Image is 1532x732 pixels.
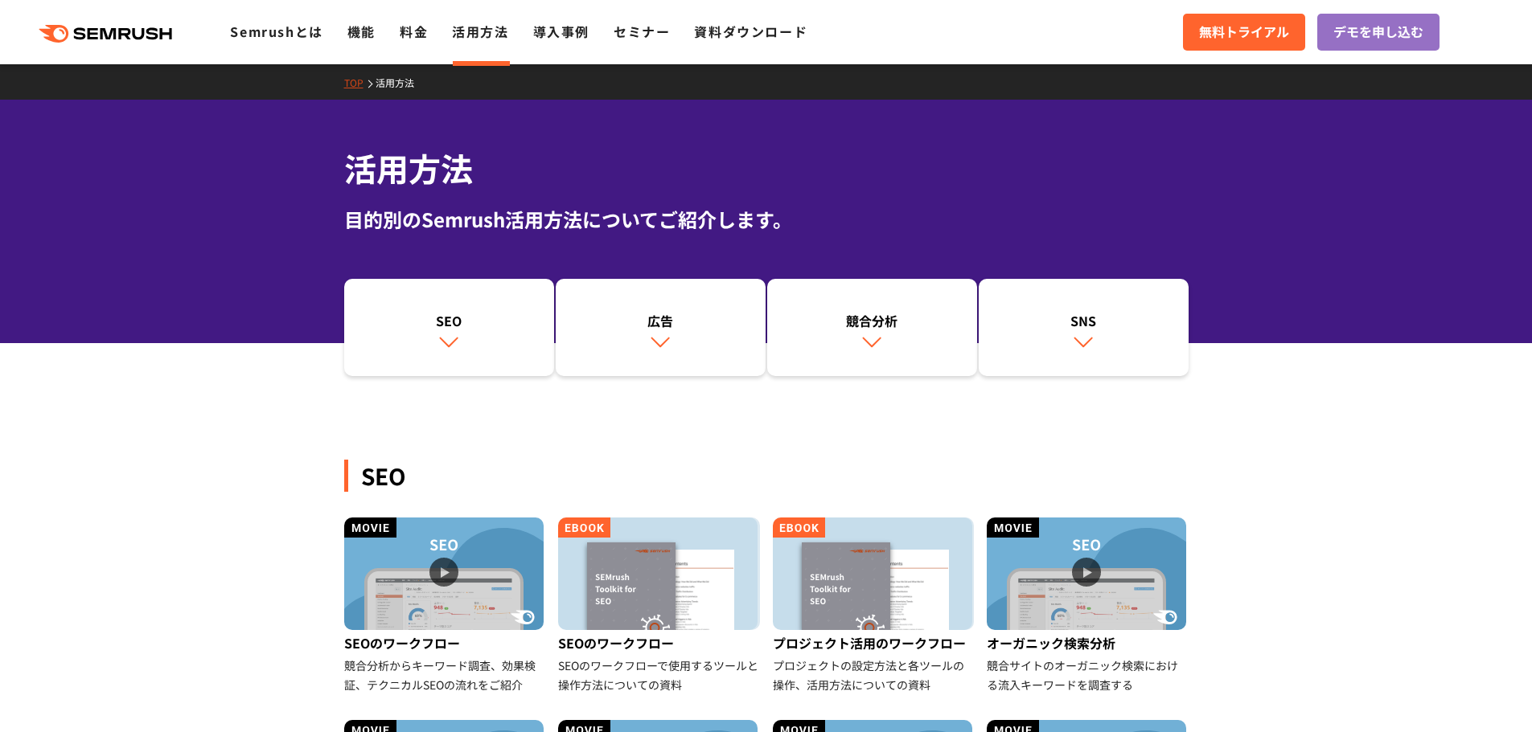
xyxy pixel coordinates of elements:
[376,76,426,89] a: 活用方法
[987,311,1181,330] div: SNS
[344,460,1189,492] div: SEO
[452,22,508,41] a: 活用方法
[773,630,975,656] div: プロジェクト活用のワークフロー
[1183,14,1305,51] a: 無料トライアル
[1317,14,1440,51] a: デモを申し込む
[344,630,546,656] div: SEOのワークフロー
[558,656,760,694] div: SEOのワークフローで使用するツールと操作方法についての資料
[344,205,1189,234] div: 目的別のSemrush活用方法についてご紹介します。
[344,656,546,694] div: 競合分析からキーワード調査、効果検証、テクニカルSEOの流れをご紹介
[344,145,1189,192] h1: 活用方法
[352,311,546,330] div: SEO
[344,517,546,694] a: SEOのワークフロー 競合分析からキーワード調査、効果検証、テクニカルSEOの流れをご紹介
[347,22,376,41] a: 機能
[344,279,554,377] a: SEO
[558,517,760,694] a: SEOのワークフロー SEOのワークフローで使用するツールと操作方法についての資料
[773,517,975,694] a: プロジェクト活用のワークフロー プロジェクトの設定方法と各ツールの操作、活用方法についての資料
[987,630,1189,656] div: オーガニック検索分析
[1333,22,1423,43] span: デモを申し込む
[400,22,428,41] a: 料金
[558,630,760,656] div: SEOのワークフロー
[775,311,969,330] div: 競合分析
[767,279,977,377] a: 競合分析
[987,517,1189,694] a: オーガニック検索分析 競合サイトのオーガニック検索における流入キーワードを調査する
[344,76,376,89] a: TOP
[694,22,807,41] a: 資料ダウンロード
[979,279,1189,377] a: SNS
[533,22,589,41] a: 導入事例
[987,656,1189,694] div: 競合サイトのオーガニック検索における流入キーワードを調査する
[564,311,758,330] div: 広告
[230,22,322,41] a: Semrushとは
[556,279,766,377] a: 広告
[614,22,670,41] a: セミナー
[1199,22,1289,43] span: 無料トライアル
[773,656,975,694] div: プロジェクトの設定方法と各ツールの操作、活用方法についての資料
